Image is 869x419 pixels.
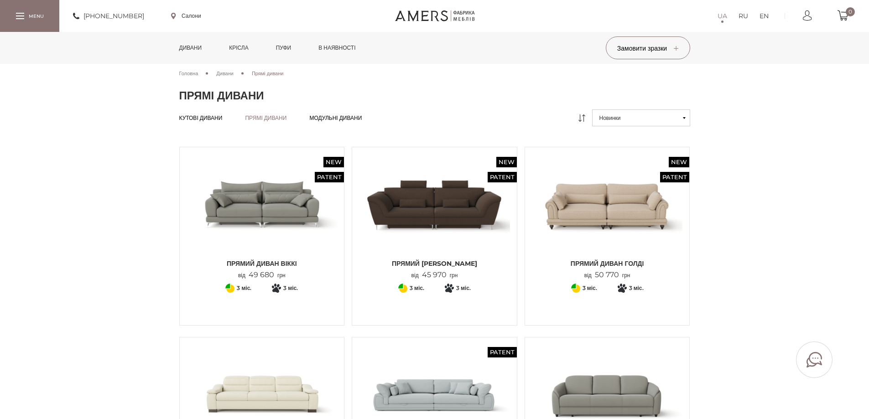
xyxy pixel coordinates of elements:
[583,283,597,294] span: 3 міс.
[456,283,471,294] span: 3 міс.
[606,36,690,59] button: Замовити зразки
[312,32,362,64] a: в наявності
[73,10,144,21] a: [PHONE_NUMBER]
[315,172,344,182] span: Patent
[760,10,769,21] a: EN
[584,271,630,279] p: від грн
[592,270,622,279] span: 50 770
[216,70,234,77] span: Дивани
[718,10,727,21] a: UA
[171,12,201,20] a: Салони
[532,259,683,268] span: Прямий диван ГОЛДІ
[216,69,234,78] a: Дивани
[283,283,298,294] span: 3 міс.
[488,172,517,182] span: Patent
[238,271,286,279] p: від грн
[846,7,855,16] span: 0
[179,70,198,77] span: Головна
[496,157,517,167] span: New
[669,157,689,167] span: New
[359,259,510,268] span: Прямий [PERSON_NAME]
[592,109,690,126] button: Новинки
[617,44,678,52] span: Замовити зразки
[269,32,298,64] a: Пуфи
[532,154,683,279] a: New Patent Прямий диван ГОЛДІ Прямий диван ГОЛДІ Прямий диван ГОЛДІ від50 770грн
[245,270,277,279] span: 49 680
[359,154,510,279] a: New Patent Прямий Диван Грейсі Прямий Диван Грейсі Прямий [PERSON_NAME] від45 970грн
[179,69,198,78] a: Головна
[410,283,424,294] span: 3 міс.
[187,259,338,268] span: Прямий диван ВІККІ
[629,283,644,294] span: 3 міс.
[237,283,251,294] span: 3 міс.
[179,114,223,122] a: Кутові дивани
[488,347,517,357] span: Patent
[419,270,450,279] span: 45 970
[411,271,458,279] p: від грн
[172,32,209,64] a: Дивани
[309,114,362,122] a: Модульні дивани
[323,157,344,167] span: New
[187,154,338,279] a: New Patent Прямий диван ВІККІ Прямий диван ВІККІ Прямий диван ВІККІ від49 680грн
[179,89,690,103] h1: Прямі дивани
[660,172,689,182] span: Patent
[222,32,255,64] a: Крісла
[739,10,748,21] a: RU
